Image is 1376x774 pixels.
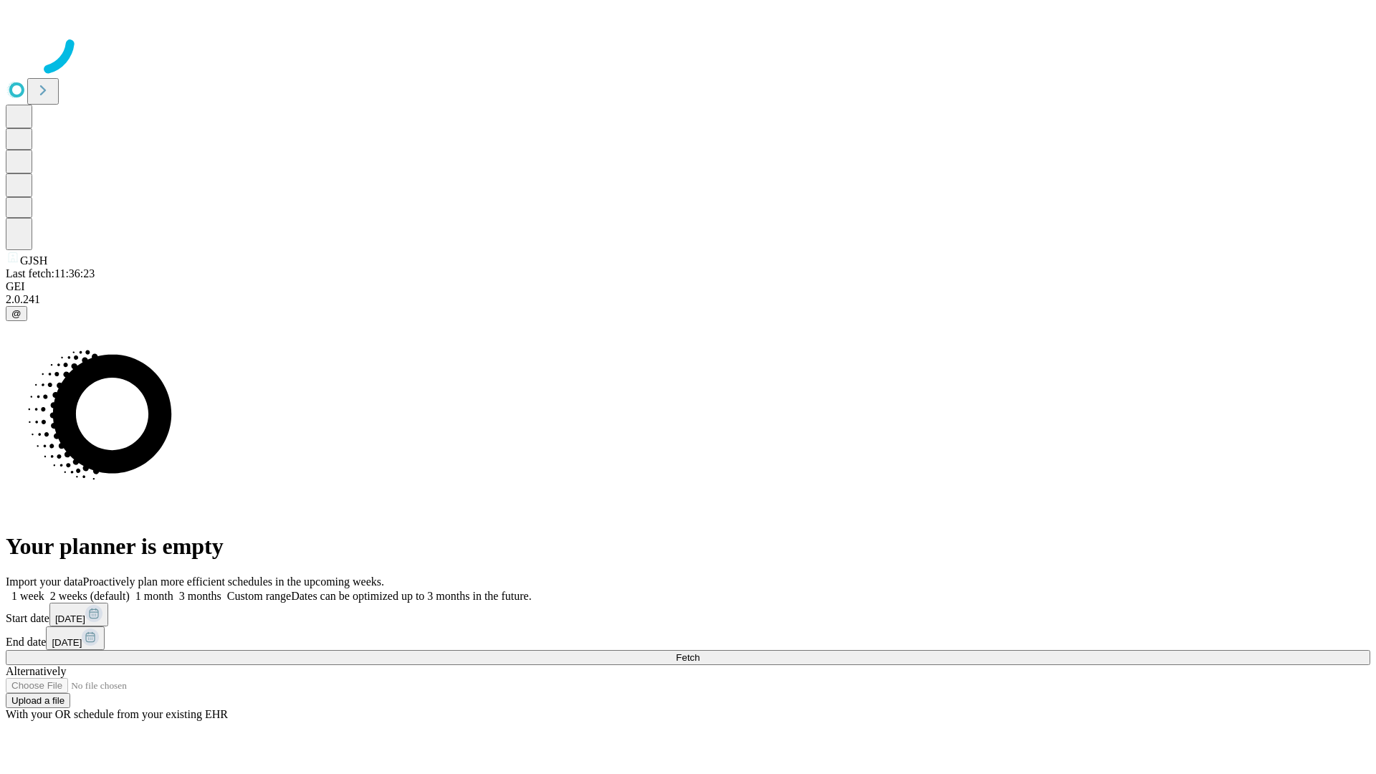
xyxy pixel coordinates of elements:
[6,665,66,677] span: Alternatively
[50,590,130,602] span: 2 weeks (default)
[6,708,228,720] span: With your OR schedule from your existing EHR
[55,613,85,624] span: [DATE]
[6,650,1370,665] button: Fetch
[6,575,83,588] span: Import your data
[6,306,27,321] button: @
[52,637,82,648] span: [DATE]
[6,293,1370,306] div: 2.0.241
[11,590,44,602] span: 1 week
[83,575,384,588] span: Proactively plan more efficient schedules in the upcoming weeks.
[11,308,21,319] span: @
[179,590,221,602] span: 3 months
[6,603,1370,626] div: Start date
[20,254,47,267] span: GJSH
[676,652,699,663] span: Fetch
[291,590,531,602] span: Dates can be optimized up to 3 months in the future.
[6,693,70,708] button: Upload a file
[6,626,1370,650] div: End date
[6,280,1370,293] div: GEI
[227,590,291,602] span: Custom range
[46,626,105,650] button: [DATE]
[6,267,95,279] span: Last fetch: 11:36:23
[49,603,108,626] button: [DATE]
[6,533,1370,560] h1: Your planner is empty
[135,590,173,602] span: 1 month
